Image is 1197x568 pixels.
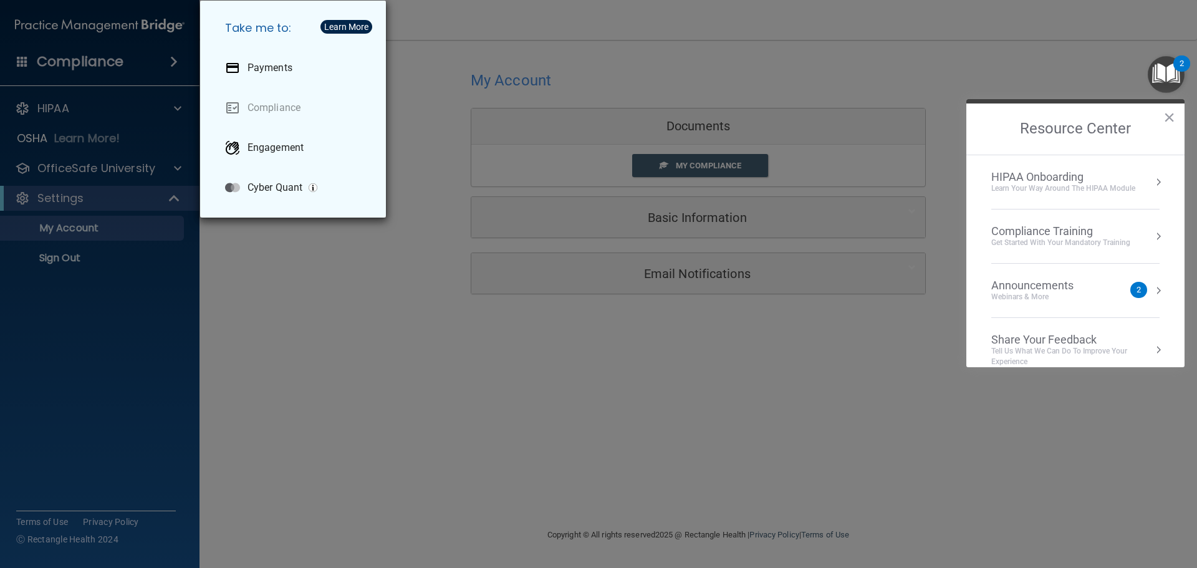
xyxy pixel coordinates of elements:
button: Open Resource Center, 2 new notifications [1148,56,1185,93]
h2: Resource Center [966,103,1185,155]
div: Learn Your Way around the HIPAA module [991,183,1135,194]
p: Payments [248,62,292,74]
a: Engagement [215,130,376,165]
div: HIPAA Onboarding [991,170,1135,184]
a: Cyber Quant [215,170,376,205]
p: Cyber Quant [248,181,302,194]
div: 2 [1180,64,1184,80]
div: Webinars & More [991,292,1098,302]
p: Engagement [248,142,304,154]
div: Tell Us What We Can Do to Improve Your Experience [991,346,1160,367]
div: Get Started with your mandatory training [991,238,1130,248]
div: Compliance Training [991,224,1130,238]
div: Learn More [324,22,368,31]
div: Resource Center [966,99,1185,367]
button: Close [1163,107,1175,127]
a: Compliance [215,90,376,125]
div: Announcements [991,279,1098,292]
a: Payments [215,51,376,85]
div: Share Your Feedback [991,333,1160,347]
h5: Take me to: [215,11,376,46]
button: Learn More [320,20,372,34]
